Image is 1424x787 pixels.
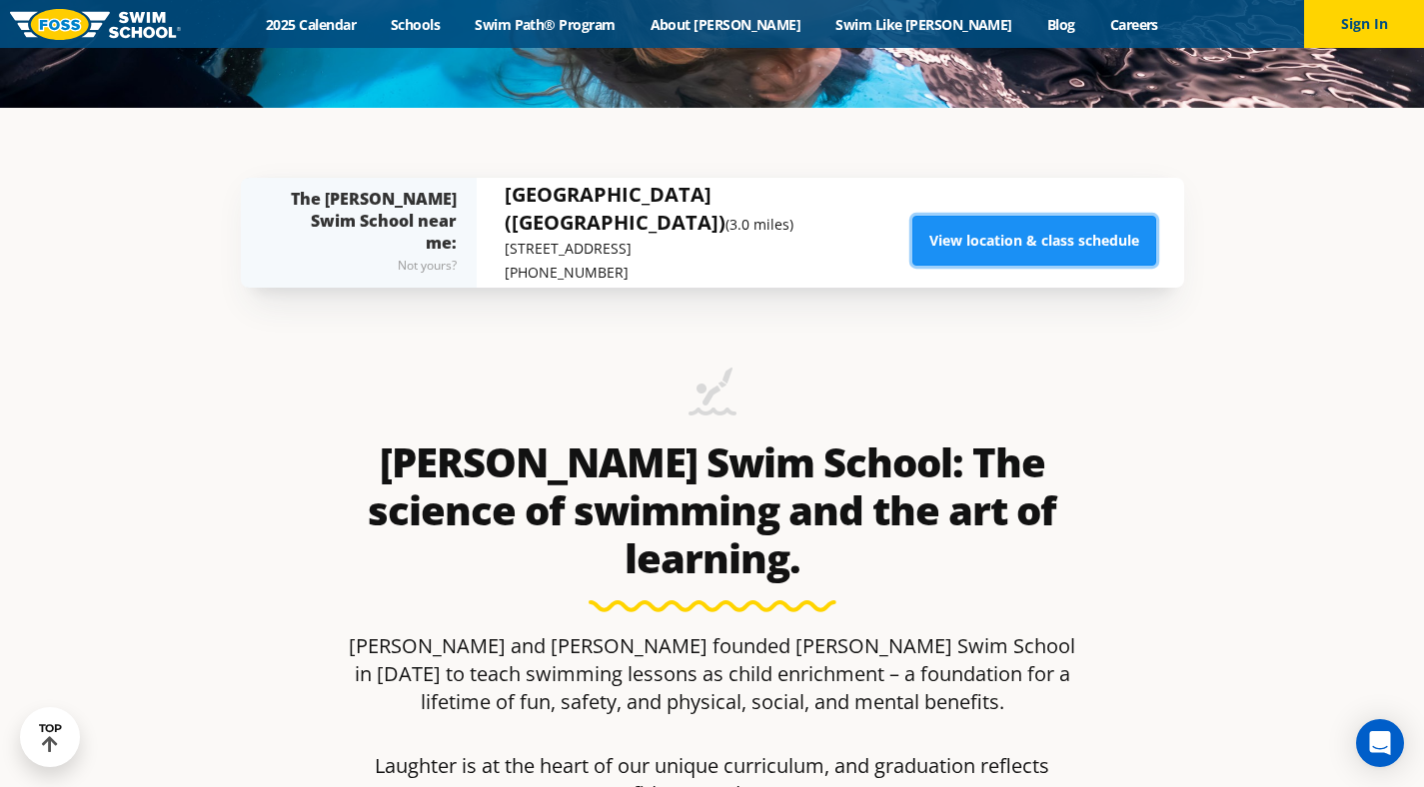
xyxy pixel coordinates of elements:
h2: [PERSON_NAME] Swim School: The science of swimming and the art of learning. [341,438,1084,582]
a: About [PERSON_NAME] [633,15,818,34]
a: Blog [1029,15,1092,34]
img: FOSS Swim School Logo [10,9,181,40]
p: [PHONE_NUMBER] [505,261,912,285]
div: TOP [39,722,62,753]
a: View location & class schedule [912,216,1156,266]
a: Swim Path® Program [458,15,633,34]
a: Careers [1092,15,1175,34]
div: Open Intercom Messenger [1356,719,1404,767]
h5: [GEOGRAPHIC_DATA] ([GEOGRAPHIC_DATA]) [505,181,912,237]
p: [STREET_ADDRESS] [505,237,912,261]
small: (3.0 miles) [725,215,793,234]
div: The [PERSON_NAME] Swim School near me: [281,188,457,278]
p: [PERSON_NAME] and [PERSON_NAME] founded [PERSON_NAME] Swim School in [DATE] to teach swimming les... [341,632,1084,716]
a: Swim Like [PERSON_NAME] [818,15,1030,34]
a: 2025 Calendar [249,15,374,34]
img: icon-swimming-diving-2.png [689,368,736,428]
div: Not yours? [281,254,457,278]
a: Schools [374,15,458,34]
